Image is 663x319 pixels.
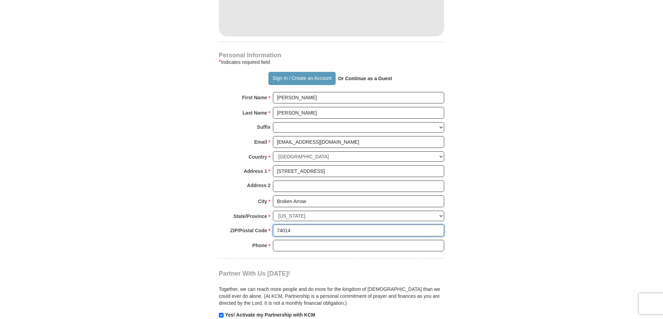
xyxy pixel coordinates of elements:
[249,152,267,162] strong: Country
[233,211,267,221] strong: State/Province
[243,108,267,118] strong: Last Name
[254,137,267,147] strong: Email
[219,52,444,58] h4: Personal Information
[268,72,335,85] button: Sign In / Create an Account
[242,93,267,102] strong: First Name
[219,58,444,66] div: Indicates required field
[258,196,267,206] strong: City
[225,312,315,318] strong: Yes! Activate my Partnership with KCM
[338,76,392,81] strong: Or Continue as a Guest
[244,166,267,176] strong: Address 1
[247,181,270,190] strong: Address 2
[219,270,290,277] span: Partner With Us [DATE]!
[257,122,270,132] strong: Suffix
[219,286,444,307] p: Together, we can reach more people and do more for the kingdom of [DEMOGRAPHIC_DATA] than we coul...
[252,241,267,250] strong: Phone
[230,226,267,235] strong: ZIP/Postal Code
